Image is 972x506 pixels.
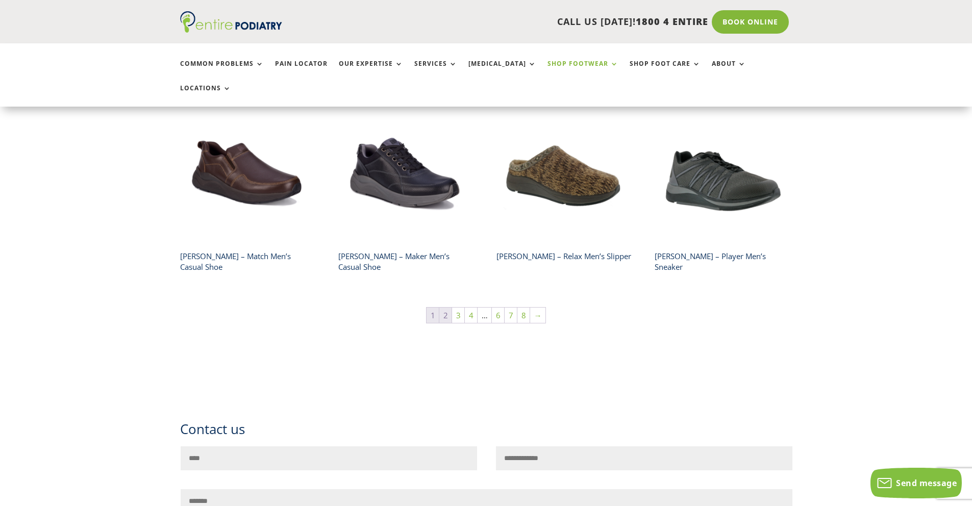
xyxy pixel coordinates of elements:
a: Page 6 [492,308,504,323]
span: Page 1 [427,308,439,323]
a: Page 4 [465,308,477,323]
a: Page 8 [517,308,530,323]
a: Our Expertise [339,60,403,82]
img: logo (1) [180,11,282,33]
h2: [PERSON_NAME] – Relax Men’s Slipper [496,247,632,266]
img: relax drew shoe brown sweater mens slipper entire podiatry [496,108,632,243]
a: About [712,60,746,82]
h2: [PERSON_NAME] – Match Men’s Casual Shoe [180,247,315,276]
button: Send message [870,468,962,498]
h2: [PERSON_NAME] – Player Men’s Sneaker [655,247,790,276]
a: relax drew shoe brown sweater mens slipper entire podiatry[PERSON_NAME] – Relax Men’s Slipper [496,108,632,266]
img: match drew shoe casual mens shoe brown leather entire podiatry [180,108,315,243]
a: Shop Foot Care [630,60,701,82]
a: → [530,308,545,323]
nav: Product Pagination [180,307,792,328]
span: Send message [896,477,957,489]
a: match drew shoe casual mens shoe brown leather entire podiatry[PERSON_NAME] – Match Men’s Casual ... [180,108,315,276]
span: … [478,308,491,323]
a: Entire Podiatry [180,24,282,35]
img: maker drew shoe black leather mens casual shoe entire podiatry [338,108,473,243]
a: maker drew shoe black leather mens casual shoe entire podiatry[PERSON_NAME] – Maker Men’s Casual ... [338,108,473,276]
a: Book Online [712,10,789,34]
a: Shop Footwear [547,60,618,82]
a: Pain Locator [275,60,328,82]
a: Page 3 [452,308,464,323]
span: 1800 4 ENTIRE [636,15,708,28]
a: Services [414,60,457,82]
a: Page 2 [439,308,452,323]
a: Page 7 [505,308,517,323]
h2: [PERSON_NAME] – Maker Men’s Casual Shoe [338,247,473,276]
a: Locations [180,85,231,107]
img: player drew shoe black mens athletic sneaker entire podiatry [655,108,790,243]
a: [MEDICAL_DATA] [468,60,536,82]
p: CALL US [DATE]! [321,15,708,29]
a: player drew shoe black mens athletic sneaker entire podiatry[PERSON_NAME] – Player Men’s Sneaker [655,108,790,276]
h3: Contact us [180,420,792,446]
a: Common Problems [180,60,264,82]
